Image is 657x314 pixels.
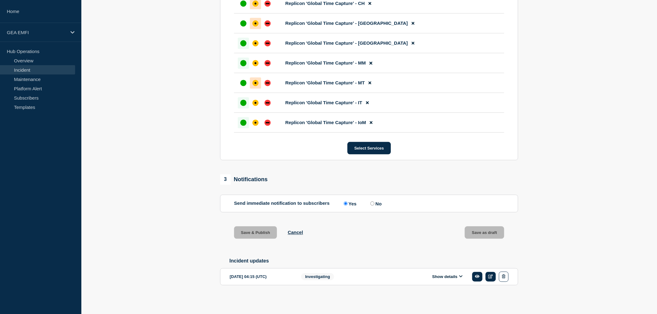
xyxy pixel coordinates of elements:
[252,60,259,66] div: affected
[240,20,247,26] div: up
[265,80,271,86] div: down
[229,258,518,264] h2: Incident updates
[240,0,247,7] div: up
[370,201,374,205] input: No
[285,20,408,26] span: Replicon 'Global Time Capture' - [GEOGRAPHIC_DATA]
[265,20,271,26] div: down
[220,174,231,185] span: 3
[252,80,259,86] div: affected
[301,273,334,280] span: Investigating
[234,226,277,239] button: Save & Publish
[465,226,504,239] button: Save as draft
[220,174,268,185] div: Notifications
[285,1,365,6] span: Replicon 'Global Time Capture' - CH
[265,100,271,106] div: down
[234,200,330,206] p: Send immediate notification to subscribers
[252,20,259,26] div: affected
[240,60,247,66] div: up
[240,119,247,126] div: up
[285,80,365,85] span: Replicon 'Global Time Capture' - MT
[347,142,391,154] button: Select Services
[265,119,271,126] div: down
[234,200,504,206] div: Send immediate notification to subscribers
[240,40,247,46] div: up
[288,230,303,235] button: Cancel
[230,271,292,282] div: [DATE] 04:15 (UTC)
[285,120,366,125] span: Replicon 'Global Time Capture' - IoM
[252,0,259,7] div: affected
[265,60,271,66] div: down
[240,80,247,86] div: up
[285,60,366,65] span: Replicon 'Global Time Capture' - MM
[252,119,259,126] div: affected
[430,274,464,279] button: Show details
[344,201,348,205] input: Yes
[285,40,408,46] span: Replicon 'Global Time Capture' - [GEOGRAPHIC_DATA]
[342,200,357,206] label: Yes
[265,40,271,46] div: down
[265,0,271,7] div: down
[369,200,382,206] label: No
[252,100,259,106] div: affected
[240,100,247,106] div: up
[252,40,259,46] div: affected
[7,30,66,35] p: GEA EMFI
[285,100,362,105] span: Replicon 'Global Time Capture' - IT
